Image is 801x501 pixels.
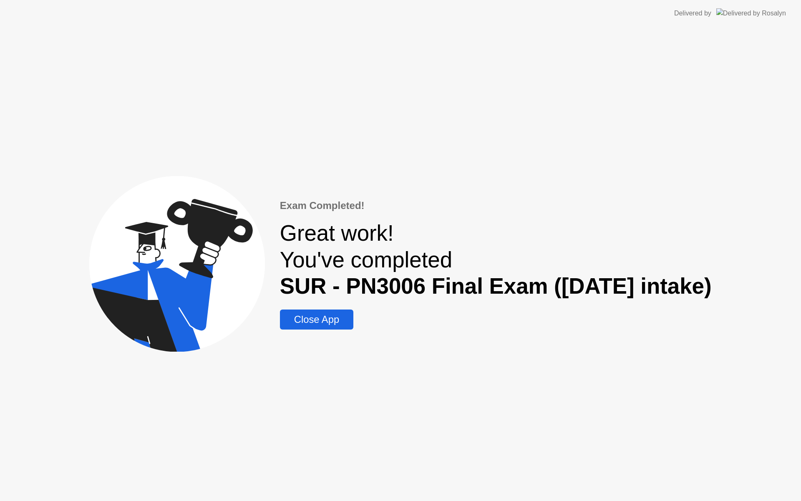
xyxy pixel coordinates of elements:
img: Delivered by Rosalyn [716,8,786,18]
div: Great work! You've completed [280,220,712,299]
div: Delivered by [674,8,711,18]
b: SUR - PN3006 Final Exam ([DATE] intake) [280,274,712,298]
div: Exam Completed! [280,198,712,213]
button: Close App [280,310,353,330]
div: Close App [282,314,351,325]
